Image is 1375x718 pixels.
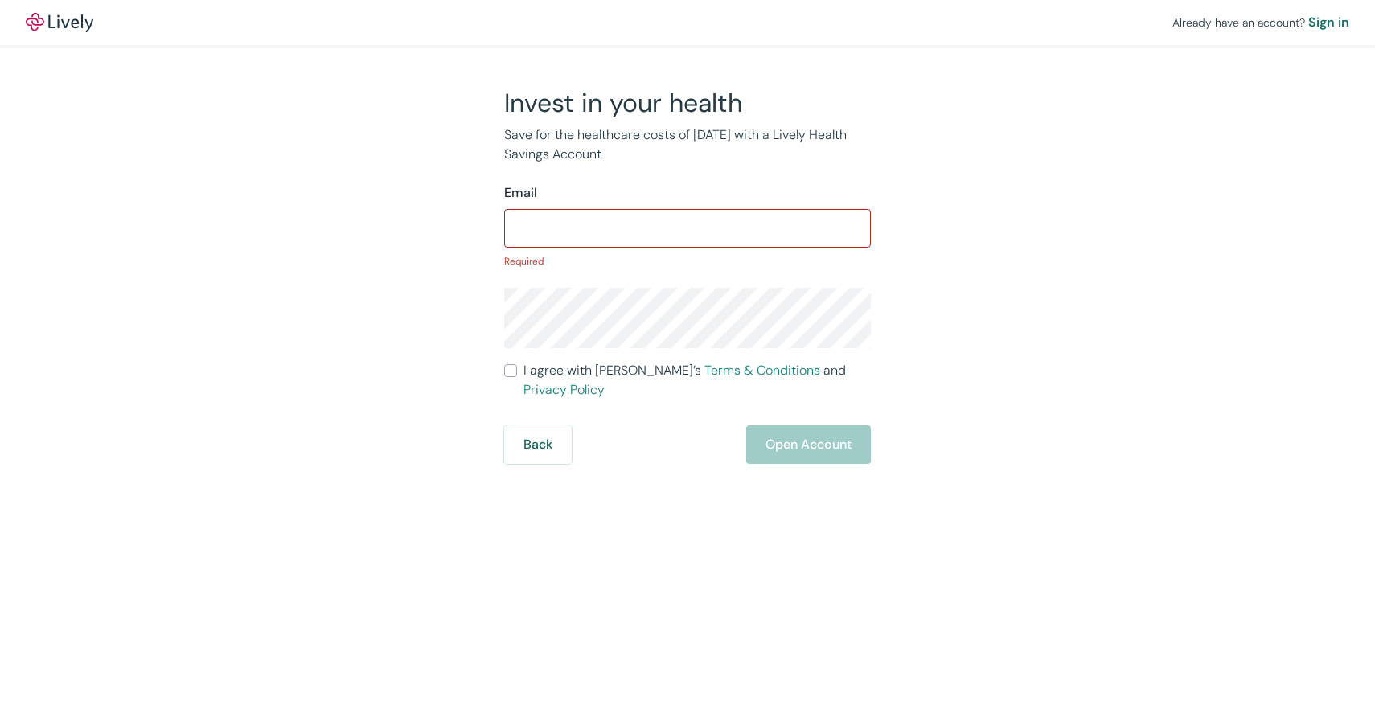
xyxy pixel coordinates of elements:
[504,254,871,269] p: Required
[26,13,93,32] a: LivelyLively
[523,361,871,400] span: I agree with [PERSON_NAME]’s and
[504,183,537,203] label: Email
[504,87,871,119] h2: Invest in your health
[704,362,820,379] a: Terms & Conditions
[523,381,605,398] a: Privacy Policy
[1308,13,1349,32] a: Sign in
[26,13,93,32] img: Lively
[1172,13,1349,32] div: Already have an account?
[504,425,572,464] button: Back
[504,125,871,164] p: Save for the healthcare costs of [DATE] with a Lively Health Savings Account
